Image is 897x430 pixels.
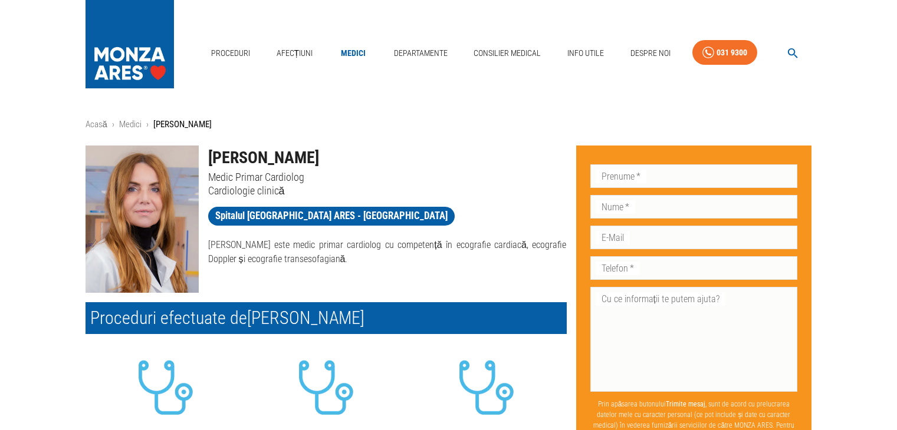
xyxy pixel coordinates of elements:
a: Departamente [389,41,452,65]
p: Cardiologie clinică [208,184,567,197]
a: Despre Noi [626,41,675,65]
h2: Proceduri efectuate de [PERSON_NAME] [86,302,567,334]
a: Info Utile [563,41,609,65]
p: Medic Primar Cardiolog [208,170,567,184]
a: Afecțiuni [272,41,318,65]
span: Spitalul [GEOGRAPHIC_DATA] ARES - [GEOGRAPHIC_DATA] [208,209,455,223]
div: 031 9300 [717,45,747,60]
p: [PERSON_NAME] [153,118,212,131]
p: [PERSON_NAME] este medic primar cardiolog cu competență în ecografie cardiacă, ecografie Doppler ... [208,238,567,266]
b: Trimite mesaj [666,400,705,408]
h1: [PERSON_NAME] [208,145,567,170]
a: 031 9300 [692,40,757,65]
a: Acasă [86,119,107,130]
a: Medici [334,41,372,65]
li: › [112,118,114,131]
a: Proceduri [206,41,255,65]
a: Spitalul [GEOGRAPHIC_DATA] ARES - [GEOGRAPHIC_DATA] [208,207,455,226]
li: › [146,118,149,131]
nav: breadcrumb [86,118,812,131]
img: Dr. Adela Șerban [86,145,199,293]
a: Medici [119,119,142,130]
a: Consilier Medical [469,41,546,65]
